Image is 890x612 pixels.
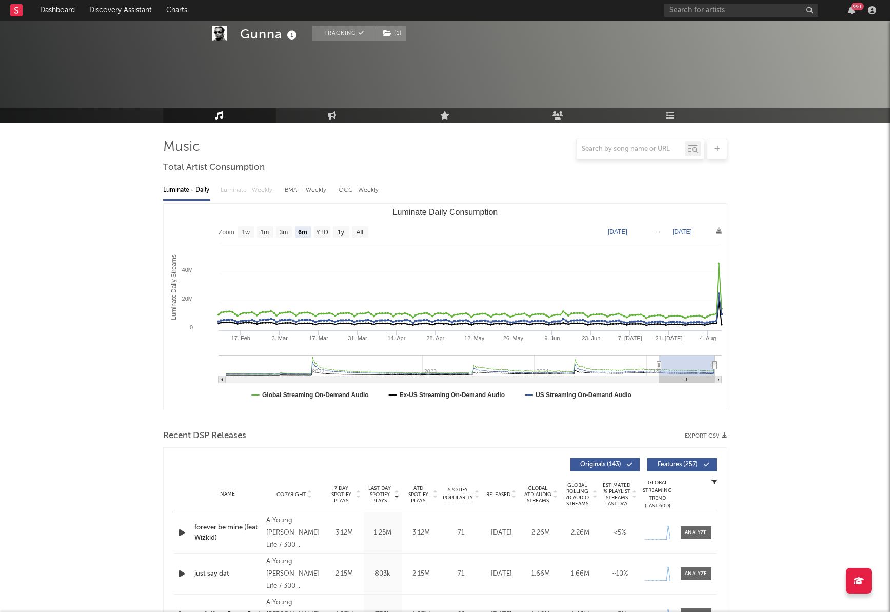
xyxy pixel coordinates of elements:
[563,528,598,538] div: 2.26M
[405,485,432,504] span: ATD Spotify Plays
[399,391,505,399] text: Ex-US Streaming On-Demand Audio
[366,485,393,504] span: Last Day Spotify Plays
[338,229,344,236] text: 1y
[164,204,727,409] svg: Luminate Daily Consumption
[266,515,322,551] div: A Young [PERSON_NAME] Life / 300 Entertainment release., © 2025 Gunna Music, LLC exclusively lice...
[464,335,485,341] text: 12. May
[262,391,369,399] text: Global Streaming On-Demand Audio
[608,228,627,235] text: [DATE]
[377,26,406,41] button: (1)
[298,229,307,236] text: 6m
[618,335,642,341] text: 7. [DATE]
[328,485,355,504] span: 7 Day Spotify Plays
[194,569,262,579] a: just say dat
[189,324,192,330] text: 0
[563,482,591,507] span: Global Rolling 7D Audio Streams
[655,335,682,341] text: 21. [DATE]
[240,26,300,43] div: Gunna
[366,569,400,579] div: 803k
[685,433,727,439] button: Export CSV
[524,569,558,579] div: 1.66M
[642,479,673,510] div: Global Streaming Trend (Last 60D)
[276,491,306,498] span: Copyright
[405,528,438,538] div: 3.12M
[848,6,855,14] button: 99+
[163,430,246,442] span: Recent DSP Releases
[219,229,234,236] text: Zoom
[603,482,631,507] span: Estimated % Playlist Streams Last Day
[673,228,692,235] text: [DATE]
[603,528,637,538] div: <5%
[266,556,322,593] div: A Young [PERSON_NAME] Life / 300 Entertainment release., © 2025 Gunna Music, LLC exclusively lice...
[387,335,405,341] text: 14. Apr
[328,569,361,579] div: 2.15M
[536,391,631,399] text: US Streaming On-Demand Audio
[271,335,288,341] text: 3. Mar
[309,335,328,341] text: 17. Mar
[563,569,598,579] div: 1.66M
[194,523,262,543] a: forever be mine (feat. Wizkid)
[577,145,685,153] input: Search by song name or URL
[231,335,250,341] text: 17. Feb
[405,569,438,579] div: 2.15M
[279,229,288,236] text: 3m
[260,229,269,236] text: 1m
[339,182,380,199] div: OCC - Weekly
[348,335,367,341] text: 31. Mar
[851,3,864,10] div: 99 +
[544,335,560,341] text: 9. Jun
[163,162,265,174] span: Total Artist Consumption
[328,528,361,538] div: 3.12M
[182,295,192,302] text: 20M
[312,26,377,41] button: Tracking
[443,486,473,502] span: Spotify Popularity
[170,254,177,320] text: Luminate Daily Streams
[647,458,717,471] button: Features(257)
[182,267,192,273] text: 40M
[392,208,498,216] text: Luminate Daily Consumption
[484,569,519,579] div: [DATE]
[377,26,407,41] span: ( 1 )
[194,490,262,498] div: Name
[443,528,479,538] div: 71
[524,485,552,504] span: Global ATD Audio Streams
[524,528,558,538] div: 2.26M
[356,229,363,236] text: All
[315,229,328,236] text: YTD
[654,462,701,468] span: Features ( 257 )
[577,462,624,468] span: Originals ( 143 )
[570,458,640,471] button: Originals(143)
[603,569,637,579] div: ~ 10 %
[503,335,523,341] text: 26. May
[582,335,600,341] text: 23. Jun
[242,229,250,236] text: 1w
[443,569,479,579] div: 71
[484,528,519,538] div: [DATE]
[655,228,661,235] text: →
[285,182,328,199] div: BMAT - Weekly
[366,528,400,538] div: 1.25M
[486,491,510,498] span: Released
[700,335,716,341] text: 4. Aug
[664,4,818,17] input: Search for artists
[163,182,210,199] div: Luminate - Daily
[426,335,444,341] text: 28. Apr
